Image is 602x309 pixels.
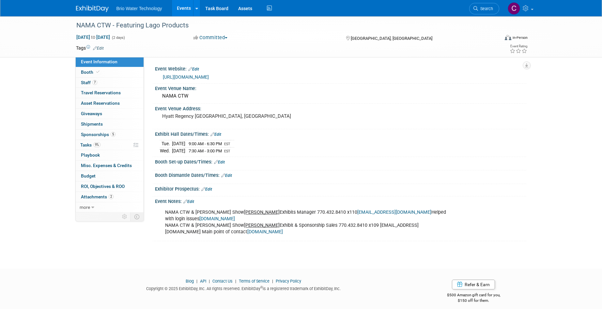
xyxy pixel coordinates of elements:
[191,34,230,41] button: Committed
[80,205,90,210] span: more
[247,229,283,235] a: [DOMAIN_NAME]
[260,286,263,289] sup: ®
[244,209,280,215] u: [PERSON_NAME]
[452,280,495,289] a: Refer & Earn
[505,35,511,40] img: Format-Inperson.png
[76,45,104,51] td: Tags
[461,34,528,44] div: Event Format
[76,130,144,140] a: Sponsorships5
[155,104,526,112] div: Event Venue Address:
[224,149,230,153] span: EST
[210,132,221,137] a: Edit
[189,141,222,146] span: 9:00 AM - 6:30 PM
[92,80,97,85] span: 7
[224,142,230,146] span: EST
[76,161,144,171] a: Misc. Expenses & Credits
[172,140,185,147] td: [DATE]
[81,163,132,168] span: Misc. Expenses & Credits
[76,34,110,40] span: [DATE] [DATE]
[111,132,116,137] span: 5
[96,70,100,74] i: Booth reservation complete
[510,45,527,48] div: Event Rating
[183,199,194,204] a: Edit
[109,194,114,199] span: 2
[155,196,526,205] div: Event Notes:
[76,109,144,119] a: Giveaways
[214,160,225,164] a: Edit
[90,35,96,40] span: to
[155,84,526,92] div: Event Venue Name:
[270,279,275,284] span: |
[116,6,162,11] span: Brio Water Technology
[76,171,144,181] a: Budget
[160,140,172,147] td: Tue.
[81,184,125,189] span: ROI, Objectives & ROO
[80,142,100,147] span: Tasks
[76,181,144,192] a: ROI, Objectives & ROO
[76,150,144,160] a: Playbook
[81,70,101,75] span: Booth
[81,194,114,199] span: Attachments
[478,6,493,11] span: Search
[244,223,280,228] u: [PERSON_NAME]
[76,98,144,108] a: Asset Reservations
[76,78,144,88] a: Staff7
[201,187,212,192] a: Edit
[111,36,125,40] span: (2 days)
[76,6,109,12] img: ExhibitDay
[234,279,238,284] span: |
[130,212,144,221] td: Toggle Event Tabs
[155,157,526,165] div: Booth Set-up Dates/Times:
[357,209,431,215] a: [EMAIL_ADDRESS][DOMAIN_NAME]
[199,216,235,222] a: [DOMAIN_NAME]
[81,111,102,116] span: Giveaways
[76,140,144,150] a: Tasks9%
[239,279,270,284] a: Terms of Service
[161,206,455,239] div: NAMA CTW & [PERSON_NAME] Show Exhibits Manager 770.432.8410 x110 Helped with login issues NAMA CT...
[76,119,144,129] a: Shipments
[469,3,499,14] a: Search
[508,2,520,15] img: Cynthia Mendoza
[160,91,521,101] div: NAMA CTW
[276,279,301,284] a: Privacy Policy
[207,279,211,284] span: |
[160,147,172,154] td: Wed.
[221,173,232,178] a: Edit
[155,64,526,72] div: Event Website:
[186,279,194,284] a: Blog
[76,192,144,202] a: Attachments2
[188,67,199,71] a: Edit
[81,80,97,85] span: Staff
[81,100,120,106] span: Asset Reservations
[93,142,100,147] span: 9%
[81,132,116,137] span: Sponsorships
[195,279,199,284] span: |
[76,67,144,77] a: Booth
[351,36,432,41] span: [GEOGRAPHIC_DATA], [GEOGRAPHIC_DATA]
[81,173,96,178] span: Budget
[212,279,233,284] a: Contact Us
[81,59,117,64] span: Event Information
[421,298,526,303] div: $150 off for them.
[189,148,222,153] span: 7:30 AM - 3:00 PM
[81,152,100,158] span: Playbook
[76,88,144,98] a: Travel Reservations
[81,121,103,127] span: Shipments
[155,184,526,193] div: Exhibitor Prospectus:
[421,288,526,303] div: $500 Amazon gift card for you,
[512,35,528,40] div: In-Person
[162,113,302,119] pre: Hyatt Regency [GEOGRAPHIC_DATA], [GEOGRAPHIC_DATA]
[76,202,144,212] a: more
[172,147,185,154] td: [DATE]
[76,284,411,292] div: Copyright © 2025 ExhibitDay, Inc. All rights reserved. ExhibitDay is a registered trademark of Ex...
[155,129,526,138] div: Exhibit Hall Dates/Times:
[119,212,131,221] td: Personalize Event Tab Strip
[76,57,144,67] a: Event Information
[81,90,121,95] span: Travel Reservations
[93,46,104,51] a: Edit
[74,20,489,31] div: NAMA CTW - Featuring Lago Products
[163,74,209,80] a: [URL][DOMAIN_NAME]
[200,279,206,284] a: API
[155,170,526,179] div: Booth Dismantle Dates/Times:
